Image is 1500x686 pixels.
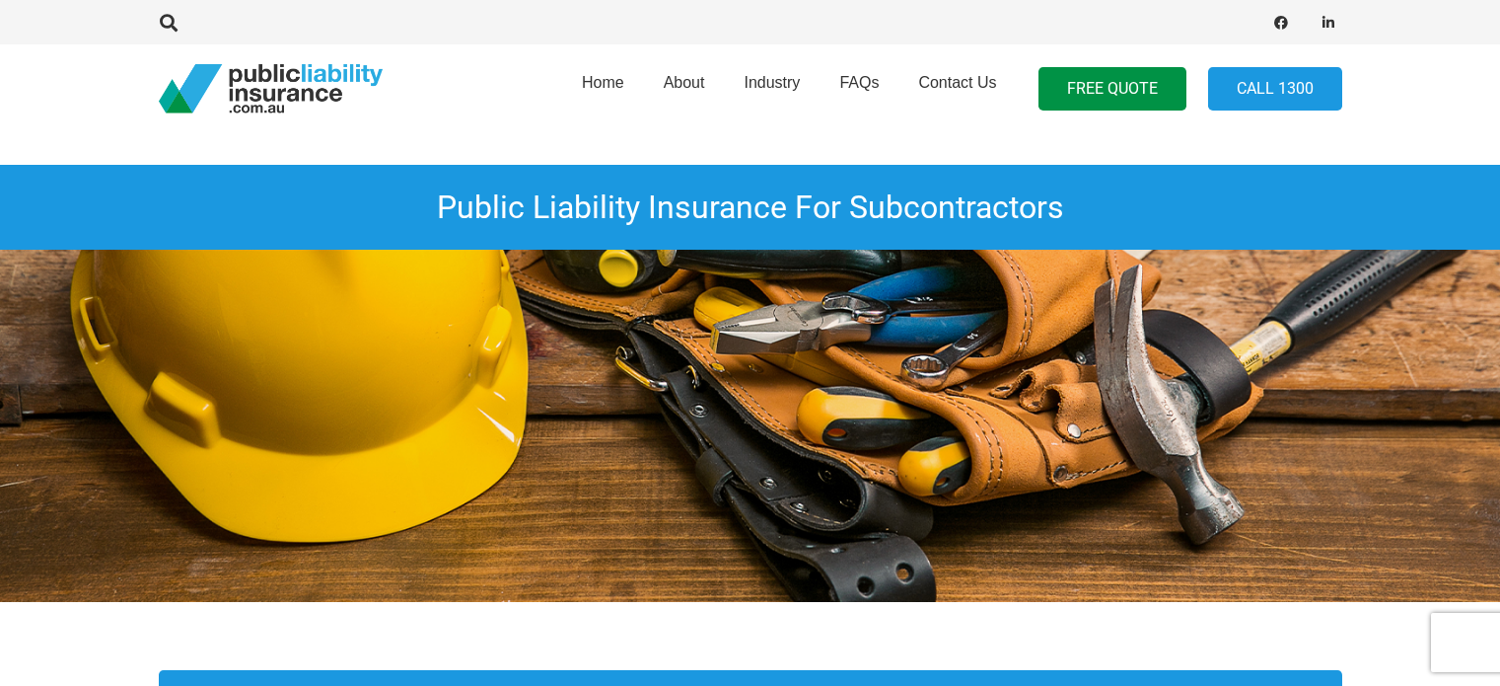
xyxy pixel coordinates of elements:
a: pli_logotransparent [159,64,383,114]
a: FAQs [820,38,898,139]
a: Call 1300 [1208,67,1342,112]
a: Home [562,38,644,139]
span: FAQs [839,74,879,91]
a: Search [150,14,189,32]
span: Contact Us [918,74,996,91]
span: About [664,74,705,91]
a: Facebook [1267,9,1295,37]
a: Contact Us [898,38,1016,139]
span: Industry [744,74,800,91]
span: Home [582,74,624,91]
a: FREE QUOTE [1038,67,1186,112]
a: Industry [724,38,820,139]
a: About [644,38,725,139]
a: LinkedIn [1315,9,1342,37]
